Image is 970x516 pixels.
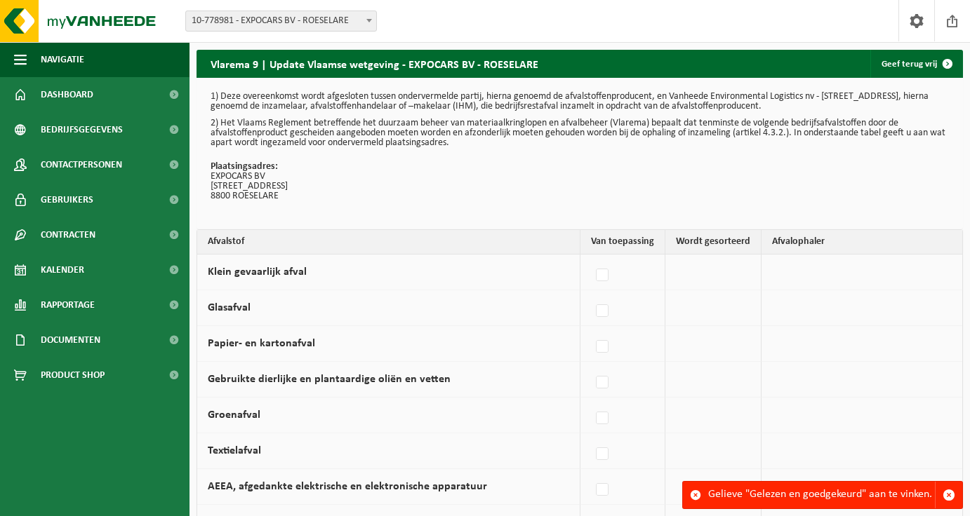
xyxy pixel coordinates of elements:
span: Bedrijfsgegevens [41,112,123,147]
span: Documenten [41,322,100,358]
span: Contracten [41,217,95,252]
th: Afvalophaler [762,230,962,254]
label: Gebruikte dierlijke en plantaardige oliën en vetten [208,374,451,385]
h2: Vlarema 9 | Update Vlaamse wetgeving - EXPOCARS BV - ROESELARE [197,50,552,77]
th: Afvalstof [197,230,580,254]
span: Kalender [41,252,84,287]
p: EXPOCARS BV [STREET_ADDRESS] 8800 ROESELARE [211,162,949,201]
label: Textielafval [208,445,261,456]
th: Wordt gesorteerd [665,230,762,254]
th: Van toepassing [580,230,665,254]
label: Groenafval [208,409,260,421]
p: 2) Het Vlaams Reglement betreffende het duurzaam beheer van materiaalkringlopen en afvalbeheer (V... [211,118,949,148]
strong: Plaatsingsadres: [211,161,278,172]
span: Navigatie [41,42,84,77]
span: Product Shop [41,358,105,393]
span: Dashboard [41,77,93,112]
span: Gebruikers [41,182,93,217]
span: 10-778981 - EXPOCARS BV - ROESELARE [185,11,377,32]
label: AEEA, afgedankte elektrische en elektronische apparatuur [208,481,487,492]
a: Geef terug vrij [870,50,962,78]
label: Glasafval [208,302,251,313]
label: Klein gevaarlijk afval [208,266,307,278]
div: Gelieve "Gelezen en goedgekeurd" aan te vinken. [708,482,935,508]
span: Rapportage [41,287,95,322]
p: 1) Deze overeenkomst wordt afgesloten tussen ondervermelde partij, hierna genoemd de afvalstoffen... [211,92,949,111]
span: 10-778981 - EXPOCARS BV - ROESELARE [186,11,376,31]
span: Contactpersonen [41,147,122,182]
label: Papier- en kartonafval [208,338,315,349]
